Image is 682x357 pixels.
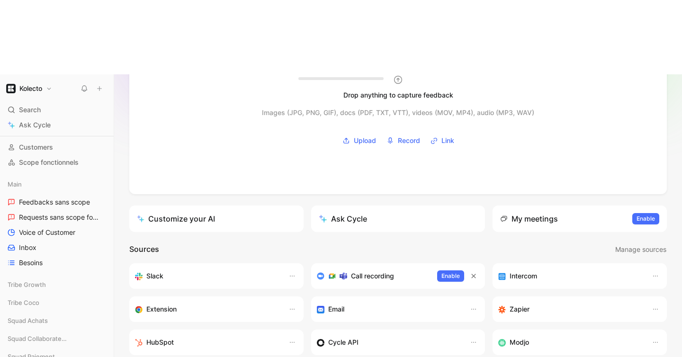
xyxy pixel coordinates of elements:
div: Squad Achats [4,313,110,330]
span: Link [441,135,454,146]
h3: Slack [146,270,163,282]
h1: Kolecto [19,84,42,93]
h2: Sources [129,243,159,256]
a: Requests sans scope fonctionnel [4,210,110,224]
button: Enable [437,270,464,282]
div: Customize your AI [137,213,215,224]
span: Squad Collaborateurs [8,334,71,343]
div: Squad Achats [4,313,110,328]
div: Capture feedback from thousands of sources with Zapier (survey results, recordings, sheets, etc). [498,303,642,315]
h3: Call recording [351,270,394,282]
div: MainFeedbacks sans scopeRequests sans scope fonctionnelVoice of CustomerInboxBesoins [4,177,110,270]
div: Tribe Coco [4,295,110,310]
img: Kolecto [6,84,16,93]
span: Besoins [19,258,43,268]
span: Search [19,104,41,116]
button: Upload [339,134,379,148]
span: Tribe Growth [8,280,46,289]
span: Requests sans scope fonctionnel [19,213,99,222]
button: Ask Cycle [311,205,485,232]
div: Tribe Coco [4,295,110,312]
a: Besoins [4,256,110,270]
div: Tribe Growth [4,277,110,295]
a: Customers [4,140,110,154]
div: Squad Collaborateurs [4,331,110,346]
h3: Cycle API [328,337,359,348]
h3: HubSpot [146,337,174,348]
button: Enable [632,213,659,224]
a: Scope fonctionnels [4,155,110,170]
span: Main [8,179,22,189]
span: Customers [19,143,53,152]
span: Enable [637,214,655,223]
div: Search [4,103,110,117]
span: Manage sources [615,244,666,255]
span: Record [398,135,420,146]
div: Tribe Growth [4,277,110,292]
div: Squad Collaborateurs [4,331,110,348]
div: Main [4,177,110,191]
span: Ask Cycle [19,119,51,131]
div: Record & transcribe meetings from Zoom, Meet & Teams. [317,270,430,282]
span: Scope fonctionnels [19,158,79,167]
span: Enable [441,271,460,281]
a: Feedbacks sans scope [4,195,110,209]
span: Squad Achats [8,316,48,325]
div: Capture feedback from anywhere on the web [135,303,279,315]
button: KolectoKolecto [4,82,54,95]
span: Feedbacks sans scope [19,197,90,207]
button: Manage sources [615,243,667,256]
h3: Extension [146,303,177,315]
span: Inbox [19,243,36,252]
button: Link [427,134,458,148]
a: Inbox [4,241,110,255]
div: Sync customers & send feedback from custom sources. Get inspired by our favorite use case [317,337,461,348]
span: Upload [354,135,376,146]
div: Forward emails to your feedback inbox [317,303,461,315]
span: Voice of Customer [19,228,75,237]
div: Sync your customers, send feedback and get updates in Slack [135,270,279,282]
h3: Intercom [510,270,537,282]
div: Ask Cycle [319,213,367,224]
div: Sync your customers, send feedback and get updates in Intercom [498,270,642,282]
a: Customize your AI [129,205,304,232]
button: Record [383,134,423,148]
h3: Email [328,303,344,315]
div: Drop anything to capture feedback [343,89,453,101]
a: Ask Cycle [4,118,110,132]
h3: Modjo [510,337,529,348]
div: My meetings [500,213,558,224]
h3: Zapier [510,303,529,315]
span: Tribe Coco [8,298,39,307]
div: Images (JPG, PNG, GIF), docs (PDF, TXT, VTT), videos (MOV, MP4), audio (MP3, WAV) [262,107,534,118]
a: Voice of Customer [4,225,110,240]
